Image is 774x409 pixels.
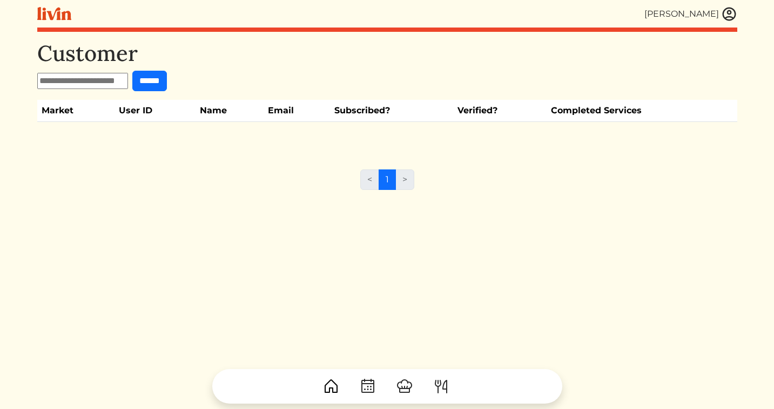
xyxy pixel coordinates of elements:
th: Subscribed? [330,100,453,122]
div: [PERSON_NAME] [644,8,719,21]
img: House-9bf13187bcbb5817f509fe5e7408150f90897510c4275e13d0d5fca38e0b5951.svg [322,378,340,395]
img: livin-logo-a0d97d1a881af30f6274990eb6222085a2533c92bbd1e4f22c21b4f0d0e3210c.svg [37,7,71,21]
img: user_account-e6e16d2ec92f44fc35f99ef0dc9cddf60790bfa021a6ecb1c896eb5d2907b31c.svg [721,6,737,22]
th: Name [196,100,264,122]
th: User ID [115,100,196,122]
a: 1 [379,169,396,190]
th: Email [264,100,330,122]
img: ForkKnife-55491504ffdb50bab0c1e09e7649658475375261d09fd45db06cec23bce548bf.svg [433,378,450,395]
img: ChefHat-a374fb509e4f37eb0702ca99f5f64f3b6956810f32a249b33092029f8484b388.svg [396,378,413,395]
th: Market [37,100,115,122]
th: Completed Services [547,100,737,122]
h1: Customer [37,40,737,66]
img: CalendarDots-5bcf9d9080389f2a281d69619e1c85352834be518fbc73d9501aef674afc0d57.svg [359,378,376,395]
th: Verified? [453,100,547,122]
nav: Page [360,169,414,199]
